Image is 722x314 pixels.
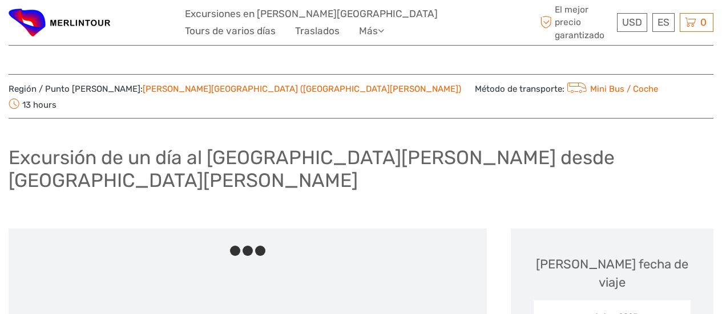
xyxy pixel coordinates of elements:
[359,23,384,39] a: Más
[9,146,713,192] h1: Excursión de un día al [GEOGRAPHIC_DATA][PERSON_NAME] desde [GEOGRAPHIC_DATA][PERSON_NAME]
[9,9,110,36] img: 3042-89c2dfa2-666b-4c66-b57d-9189cef1e72e_logo_small.png
[9,83,461,95] span: Región / Punto [PERSON_NAME]:
[185,23,276,39] a: Tours de varios días
[185,6,438,22] a: Excursiones en [PERSON_NAME][GEOGRAPHIC_DATA]
[699,17,708,28] span: 0
[652,13,675,32] div: ES
[475,80,658,96] span: Método de transporte:
[537,3,614,42] span: El mejor precio garantizado
[143,84,461,94] a: [PERSON_NAME][GEOGRAPHIC_DATA] ([GEOGRAPHIC_DATA][PERSON_NAME])
[9,96,57,112] span: 13 hours
[564,84,658,94] a: Mini Bus / Coche
[622,17,642,28] span: USD
[522,255,702,291] div: [PERSON_NAME] fecha de viaje
[295,23,340,39] a: Traslados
